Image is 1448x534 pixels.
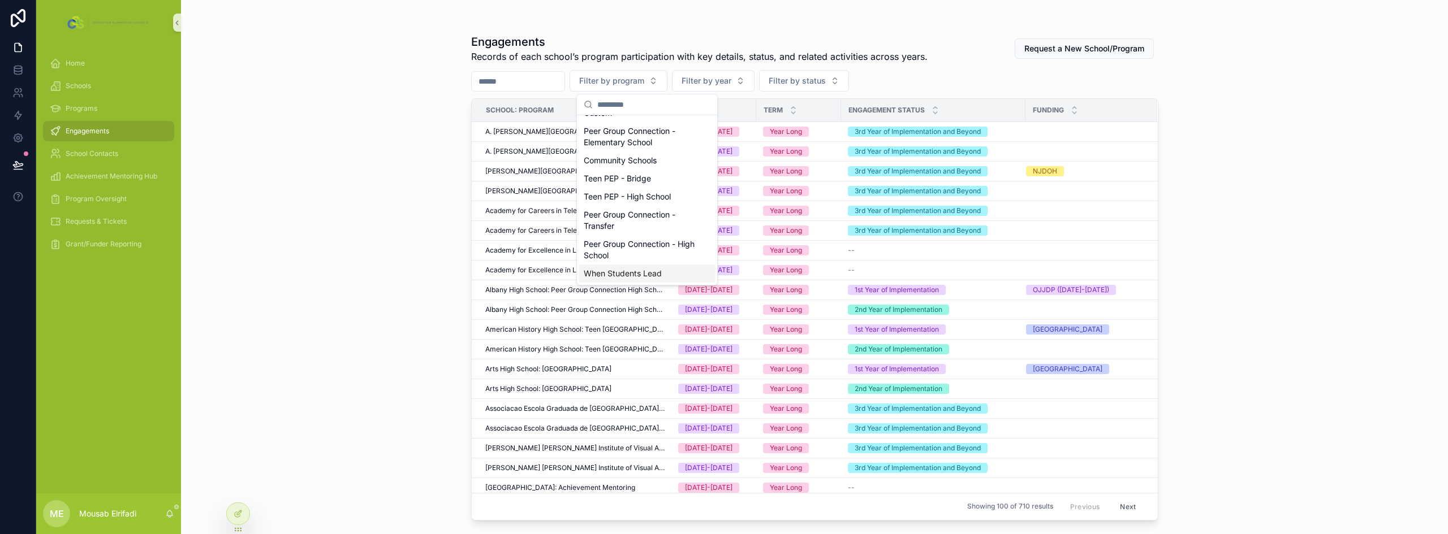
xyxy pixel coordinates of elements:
[685,443,732,453] div: [DATE]-[DATE]
[678,384,749,394] a: [DATE]-[DATE]
[770,324,802,335] div: Year Long
[485,463,665,472] span: [PERSON_NAME] [PERSON_NAME] Institute of Visual Arts High School: Peer Group Connection High School
[770,245,802,255] div: Year Long
[763,245,834,255] a: Year Long
[485,404,665,413] a: Associacao Escola Graduada de [GEOGRAPHIC_DATA]: Peer Group Connection High School
[685,423,732,433] div: [DATE]-[DATE]
[66,217,127,226] span: Requests & Tickets
[1015,38,1154,59] button: Request a New School/Program
[485,147,665,156] span: A. [PERSON_NAME][GEOGRAPHIC_DATA]: Peer Group Connection High School
[485,285,665,294] a: Albany High School: Peer Group Connection High School
[848,246,855,255] span: --
[685,324,732,335] div: [DATE]-[DATE]
[763,166,834,176] a: Year Long
[763,324,834,335] a: Year Long
[579,206,715,235] div: Peer Group Connection - Transfer
[1024,43,1144,54] span: Request a New School/Program
[485,186,665,196] a: [PERSON_NAME][GEOGRAPHIC_DATA]: Teen [GEOGRAPHIC_DATA]
[678,463,749,473] a: [DATE]-[DATE]
[471,34,928,50] h1: Engagements
[43,144,174,164] a: School Contacts
[763,483,834,493] a: Year Long
[1026,285,1143,295] a: OJJDP ([DATE]-[DATE])
[678,364,749,374] a: [DATE]-[DATE]
[485,444,665,453] a: [PERSON_NAME] [PERSON_NAME] Institute of Visual Arts High School: Peer Group Connection High School
[685,364,732,374] div: [DATE]-[DATE]
[485,483,635,492] span: [GEOGRAPHIC_DATA]: Achievement Mentoring
[770,384,802,394] div: Year Long
[848,225,1019,236] a: 3rd Year of Implementation and Beyond
[770,166,802,176] div: Year Long
[1033,166,1057,176] div: NJDOH
[770,483,802,493] div: Year Long
[485,246,665,255] a: Academy for Excellence in Leadership: Peer Group Connection High School
[855,403,981,414] div: 3rd Year of Implementation and Beyond
[763,225,834,236] a: Year Long
[485,384,665,393] a: Arts High School: [GEOGRAPHIC_DATA]
[678,344,749,354] a: [DATE]-[DATE]
[848,463,1019,473] a: 3rd Year of Implementation and Beyond
[848,364,1019,374] a: 1st Year of Implementation
[485,206,665,215] a: Academy for Careers in Television and Film: Peer Group Connection High School
[770,265,802,275] div: Year Long
[1033,106,1064,115] span: Funding
[485,226,665,235] a: Academy for Careers in Television and Film: Peer Group Connection High School
[66,127,109,136] span: Engagements
[43,234,174,254] a: Grant/Funder Reporting
[1033,285,1109,295] div: OJJDP ([DATE]-[DATE])
[43,166,174,186] a: Achievement Mentoring Hub
[485,325,665,334] a: American History High School: Teen [GEOGRAPHIC_DATA]
[682,75,731,86] span: Filter by year
[1033,324,1102,335] div: [GEOGRAPHIC_DATA]
[770,344,802,354] div: Year Long
[763,364,834,374] a: Year Long
[967,502,1053,511] span: Showing 100 of 710 results
[579,235,715,264] div: Peer Group Connection - High School
[66,149,118,158] span: School Contacts
[579,151,715,170] div: Community Schools
[579,264,715,283] div: When Students Lead
[43,189,174,209] a: Program Oversight
[855,225,981,236] div: 3rd Year of Implementation and Beyond
[579,170,715,188] div: Teen PEP - Bridge
[485,345,665,354] a: American History High School: Teen [GEOGRAPHIC_DATA]
[678,443,749,453] a: [DATE]-[DATE]
[770,146,802,157] div: Year Long
[855,146,981,157] div: 3rd Year of Implementation and Beyond
[848,166,1019,176] a: 3rd Year of Implementation and Beyond
[855,344,942,354] div: 2nd Year of Implementation
[66,194,127,203] span: Program Oversight
[770,285,802,295] div: Year Long
[763,423,834,433] a: Year Long
[43,53,174,73] a: Home
[855,423,981,433] div: 3rd Year of Implementation and Beyond
[570,70,667,92] button: Select Button
[685,403,732,414] div: [DATE]-[DATE]
[43,98,174,119] a: Programs
[577,115,717,285] div: Suggestions
[763,443,834,453] a: Year Long
[485,483,665,492] a: [GEOGRAPHIC_DATA]: Achievement Mentoring
[848,324,1019,335] a: 1st Year of Implementation
[848,384,1019,394] a: 2nd Year of Implementation
[685,344,732,354] div: [DATE]-[DATE]
[770,206,802,216] div: Year Long
[763,206,834,216] a: Year Long
[579,122,715,151] div: Peer Group Connection - Elementary School
[485,384,611,393] span: Arts High School: [GEOGRAPHIC_DATA]
[43,76,174,96] a: Schools
[855,166,981,176] div: 3rd Year of Implementation and Beyond
[855,364,939,374] div: 1st Year of Implementation
[1026,324,1143,335] a: [GEOGRAPHIC_DATA]
[848,443,1019,453] a: 3rd Year of Implementation and Beyond
[848,146,1019,157] a: 3rd Year of Implementation and Beyond
[763,344,834,354] a: Year Long
[579,75,644,86] span: Filter by program
[763,146,834,157] a: Year Long
[485,364,611,374] span: Arts High School: [GEOGRAPHIC_DATA]
[770,186,802,196] div: Year Long
[770,225,802,236] div: Year Long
